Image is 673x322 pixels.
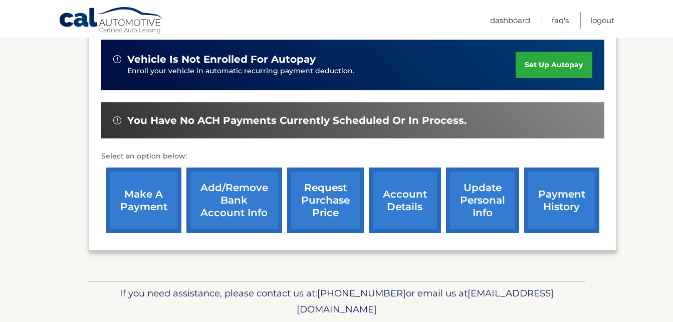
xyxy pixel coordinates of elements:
span: [EMAIL_ADDRESS][DOMAIN_NAME] [297,287,554,315]
a: Dashboard [490,12,530,29]
span: [PHONE_NUMBER] [317,287,406,299]
a: FAQ's [552,12,569,29]
p: Select an option below: [101,150,604,163]
span: You have no ACH payments currently scheduled or in process. [127,114,467,127]
a: update personal info [446,168,519,233]
p: If you need assistance, please contact us at: or email us at [95,285,578,317]
a: account details [369,168,441,233]
a: Logout [590,12,614,29]
a: Add/Remove bank account info [186,168,282,233]
a: request purchase price [287,168,364,233]
span: vehicle is not enrolled for autopay [127,53,316,66]
a: set up autopay [516,52,592,78]
img: alert-white.svg [113,116,121,124]
a: Cal Automotive [59,7,164,36]
img: alert-white.svg [113,55,121,63]
a: payment history [524,168,599,233]
p: Enroll your vehicle in automatic recurring payment deduction. [127,66,516,77]
a: make a payment [106,168,181,233]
